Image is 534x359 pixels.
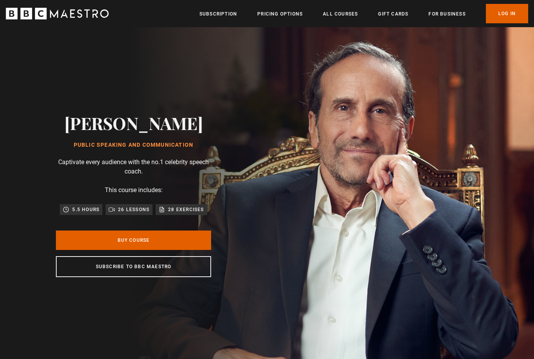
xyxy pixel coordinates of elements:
h2: [PERSON_NAME] [64,113,203,133]
nav: Primary [199,4,528,23]
h1: Public Speaking and Communication [64,142,203,148]
p: 5.5 hours [72,206,99,213]
a: Pricing Options [257,10,303,18]
a: For business [428,10,465,18]
a: Buy Course [56,231,211,250]
a: All Courses [323,10,358,18]
a: Gift Cards [378,10,408,18]
p: Captivate every audience with the no.1 celebrity speech coach. [56,158,211,176]
p: This course includes: [105,186,163,195]
a: Subscription [199,10,237,18]
p: 26 lessons [118,206,149,213]
p: 28 exercises [168,206,204,213]
svg: BBC Maestro [6,8,109,19]
a: Log In [486,4,528,23]
a: Subscribe to BBC Maestro [56,256,211,277]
